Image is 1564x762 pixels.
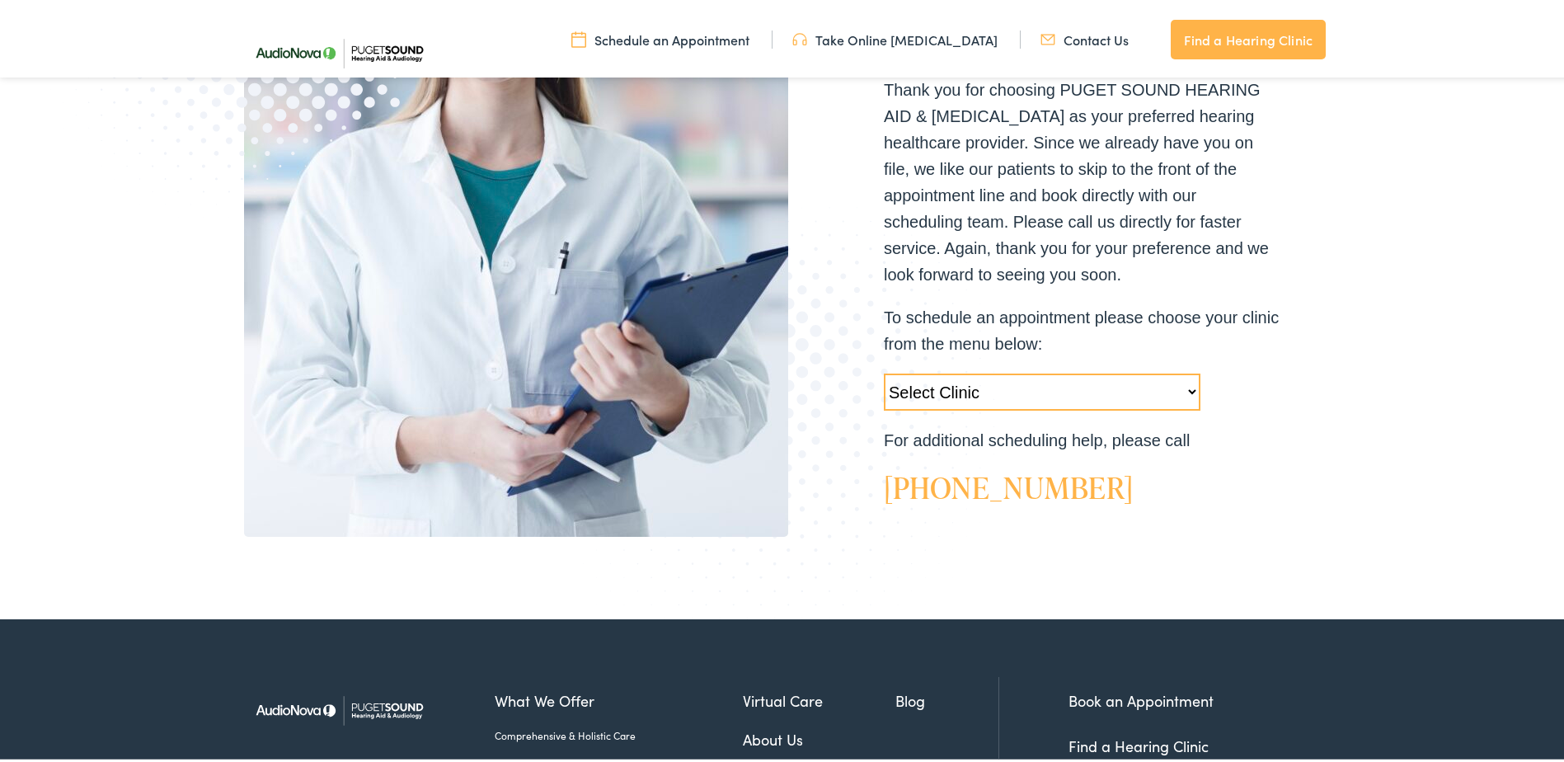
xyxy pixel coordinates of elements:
p: Thank you for choosing PUGET SOUND HEARING AID & [MEDICAL_DATA] as your preferred hearing healthc... [884,73,1280,285]
img: utility icon [792,27,807,45]
a: Schedule an Appointment [571,27,749,45]
img: utility icon [1040,27,1055,45]
a: Find a Hearing Clinic [1171,16,1326,56]
img: Bottom portion of a graphic image with a halftone pattern, adding to the site's aesthetic appeal. [571,201,1006,650]
img: utility icon [571,27,586,45]
a: Take Online [MEDICAL_DATA] [792,27,998,45]
p: For additional scheduling help, please call [884,424,1280,450]
a: [PHONE_NUMBER] [884,463,1134,505]
a: What We Offer [495,686,743,708]
a: Book an Appointment [1068,687,1214,708]
a: Contact Us [1040,27,1129,45]
p: To schedule an appointment please choose your clinic from the menu below: [884,301,1280,354]
img: Puget Sound Hearing Aid & Audiology [244,674,434,741]
a: Find a Hearing Clinic [1068,732,1209,753]
a: About Us [743,725,896,747]
a: Blog [895,686,998,708]
a: Comprehensive & Holistic Care [495,725,743,740]
a: Virtual Care [743,686,896,708]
